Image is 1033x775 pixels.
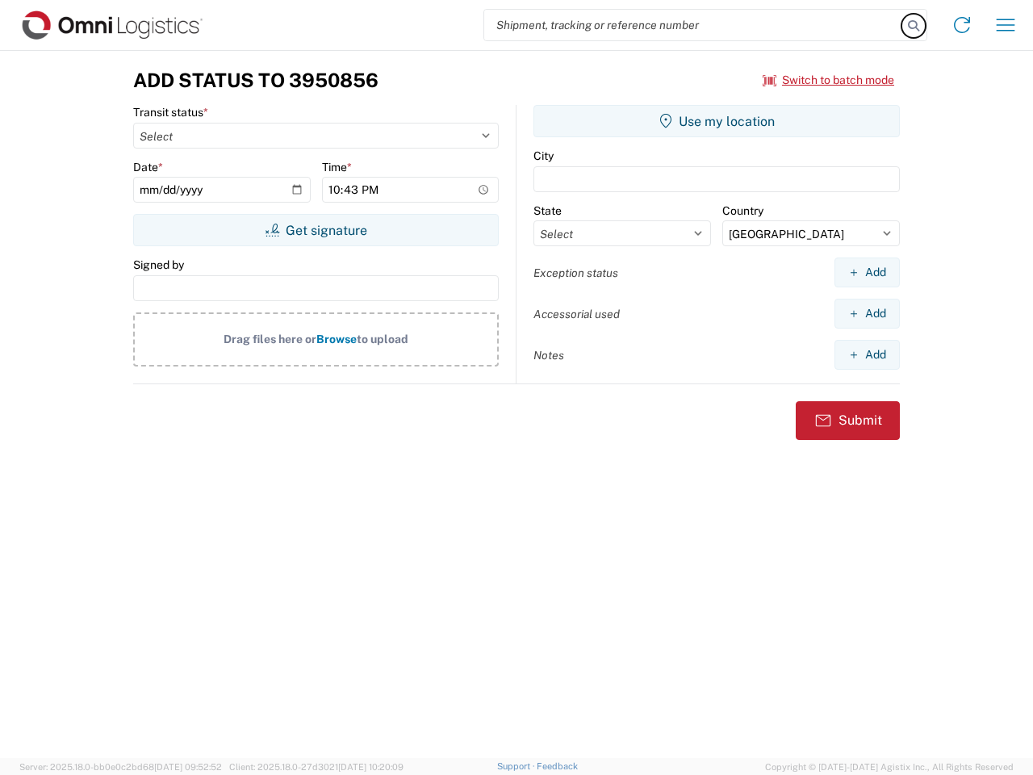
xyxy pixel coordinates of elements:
span: Browse [316,333,357,346]
button: Use my location [533,105,900,137]
label: Notes [533,348,564,362]
span: [DATE] 10:20:09 [338,762,404,772]
button: Submit [796,401,900,440]
button: Get signature [133,214,499,246]
span: Drag files here or [224,333,316,346]
button: Add [834,258,900,287]
span: Client: 2025.18.0-27d3021 [229,762,404,772]
span: Server: 2025.18.0-bb0e0c2bd68 [19,762,222,772]
label: Time [322,160,352,174]
label: City [533,149,554,163]
label: Signed by [133,258,184,272]
span: Copyright © [DATE]-[DATE] Agistix Inc., All Rights Reserved [765,760,1014,774]
label: Date [133,160,163,174]
label: Exception status [533,266,618,280]
h3: Add Status to 3950856 [133,69,378,92]
button: Add [834,340,900,370]
label: State [533,203,562,218]
label: Transit status [133,105,208,119]
span: to upload [357,333,408,346]
label: Accessorial used [533,307,620,321]
a: Support [497,761,537,771]
span: [DATE] 09:52:52 [154,762,222,772]
button: Switch to batch mode [763,67,894,94]
button: Add [834,299,900,329]
a: Feedback [537,761,578,771]
input: Shipment, tracking or reference number [484,10,902,40]
label: Country [722,203,763,218]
